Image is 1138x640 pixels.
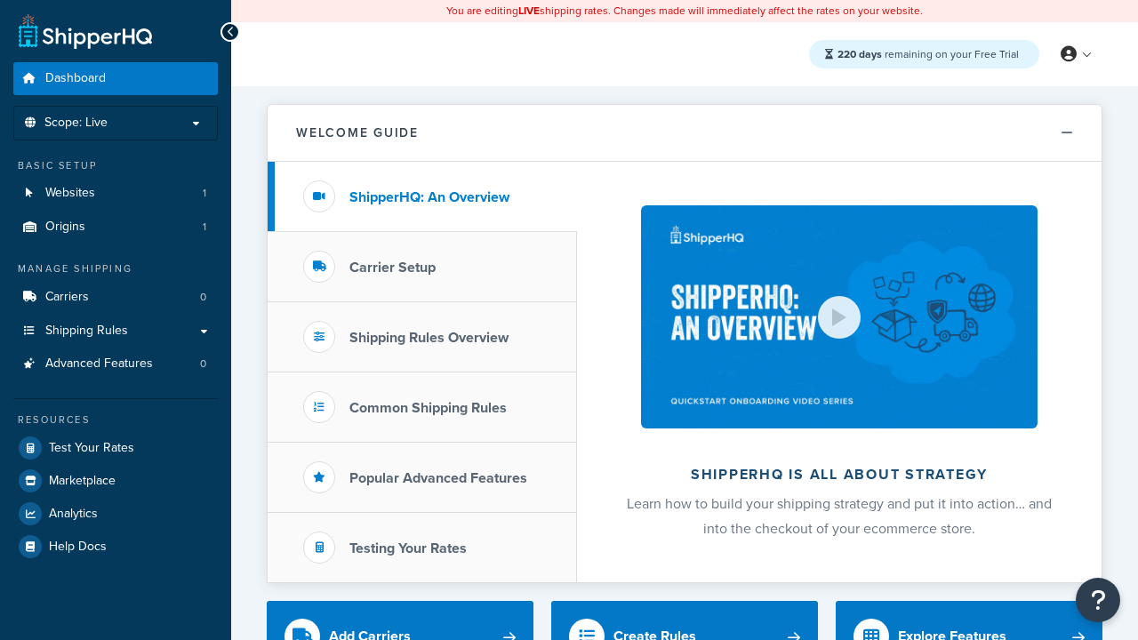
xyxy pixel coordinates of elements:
[45,324,128,339] span: Shipping Rules
[13,281,218,314] a: Carriers0
[45,186,95,201] span: Websites
[13,412,218,428] div: Resources
[49,441,134,456] span: Test Your Rates
[200,290,206,305] span: 0
[49,507,98,522] span: Analytics
[349,400,507,416] h3: Common Shipping Rules
[13,465,218,497] a: Marketplace
[349,330,509,346] h3: Shipping Rules Overview
[624,467,1054,483] h2: ShipperHQ is all about strategy
[13,281,218,314] li: Carriers
[13,432,218,464] a: Test Your Rates
[13,348,218,380] li: Advanced Features
[49,474,116,489] span: Marketplace
[1076,578,1120,622] button: Open Resource Center
[200,356,206,372] span: 0
[203,186,206,201] span: 1
[13,348,218,380] a: Advanced Features0
[13,158,218,173] div: Basic Setup
[203,220,206,235] span: 1
[13,211,218,244] a: Origins1
[44,116,108,131] span: Scope: Live
[13,177,218,210] li: Websites
[837,46,882,62] strong: 220 days
[349,470,527,486] h3: Popular Advanced Features
[45,71,106,86] span: Dashboard
[13,498,218,530] a: Analytics
[13,531,218,563] a: Help Docs
[13,261,218,276] div: Manage Shipping
[45,220,85,235] span: Origins
[296,126,419,140] h2: Welcome Guide
[45,356,153,372] span: Advanced Features
[268,105,1102,162] button: Welcome Guide
[349,189,509,205] h3: ShipperHQ: An Overview
[49,540,107,555] span: Help Docs
[13,177,218,210] a: Websites1
[45,290,89,305] span: Carriers
[13,211,218,244] li: Origins
[349,260,436,276] h3: Carrier Setup
[13,62,218,95] a: Dashboard
[349,540,467,556] h3: Testing Your Rates
[627,493,1052,539] span: Learn how to build your shipping strategy and put it into action… and into the checkout of your e...
[518,3,540,19] b: LIVE
[13,315,218,348] a: Shipping Rules
[837,46,1019,62] span: remaining on your Free Trial
[641,205,1038,428] img: ShipperHQ is all about strategy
